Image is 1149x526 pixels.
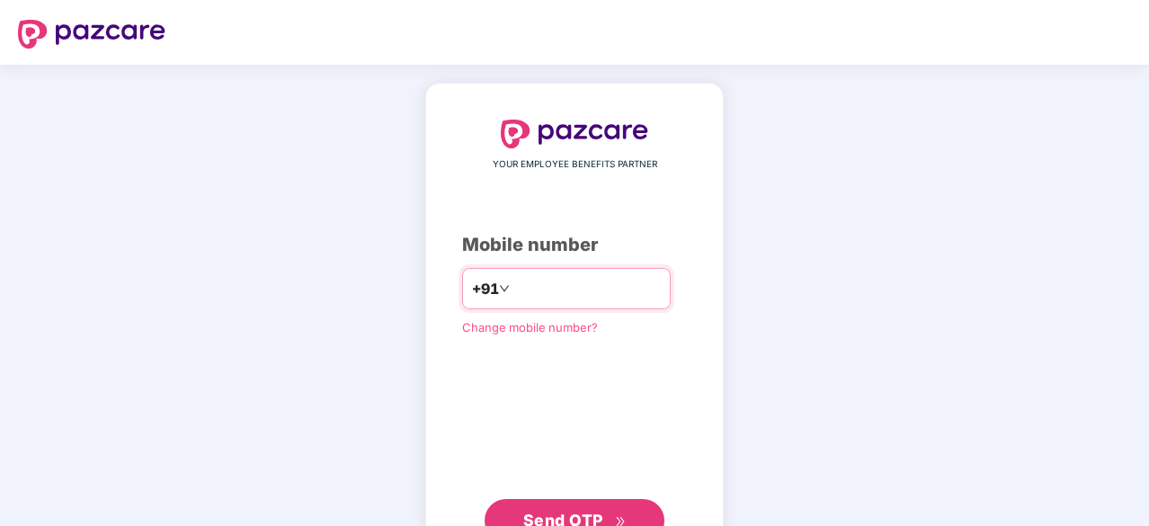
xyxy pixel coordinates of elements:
span: YOUR EMPLOYEE BENEFITS PARTNER [493,157,657,172]
img: logo [18,20,165,49]
span: +91 [472,278,499,300]
img: logo [501,120,648,148]
a: Change mobile number? [462,320,598,334]
span: down [499,283,510,294]
div: Mobile number [462,231,687,259]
